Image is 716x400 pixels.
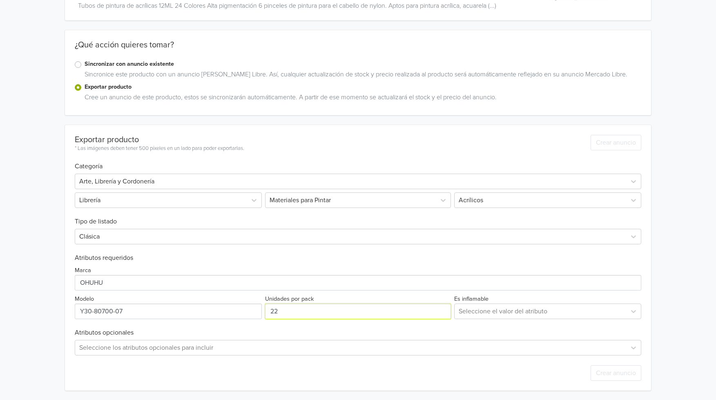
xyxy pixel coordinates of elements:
div: Cree un anuncio de este producto, estos se sincronizarán automáticamente. A partir de ese momento... [81,92,642,105]
button: Crear anuncio [591,135,641,150]
label: Unidades por pack [265,295,314,304]
label: Modelo [75,295,94,304]
label: Marca [75,266,91,275]
h6: Categoría [75,153,642,170]
label: Es inflamable [454,295,488,304]
button: Crear anuncio [591,365,641,381]
div: * Las imágenes deben tener 500 píxeles en un lado para poder exportarlas. [75,145,244,153]
div: Exportar producto [75,135,244,145]
h6: Atributos requeridos [75,254,642,262]
h6: Atributos opcionales [75,329,642,337]
div: ¿Qué acción quieres tomar? [65,40,651,60]
span: Tubos de pintura de acrílicas 12ML 24 Colores Alta pigmentación 6 pinceles de pintura para el cab... [78,1,496,11]
label: Sincronizar con anuncio existente [85,60,642,69]
h6: Tipo de listado [75,208,642,226]
div: Sincronice este producto con un anuncio [PERSON_NAME] Libre. Así, cualquier actualización de stoc... [81,69,642,83]
label: Exportar producto [85,83,642,92]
